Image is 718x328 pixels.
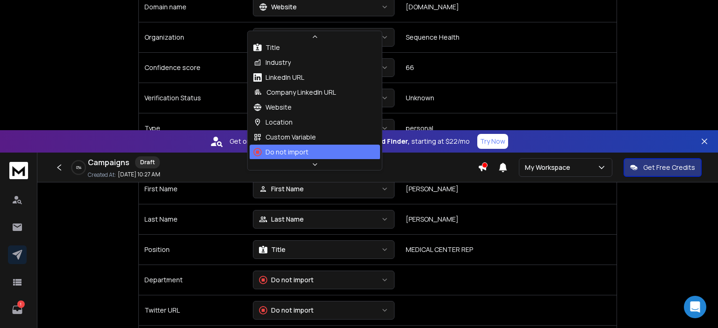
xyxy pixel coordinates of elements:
div: Do not import [259,275,314,285]
div: Industry [253,58,291,67]
p: Get only with our starting at $22/mo [230,137,470,146]
td: [PERSON_NAME] [400,174,617,204]
td: Verification Status [139,83,247,113]
div: Do not import [259,306,314,315]
td: First Name [139,174,247,204]
img: logo [9,162,28,179]
td: Last Name [139,204,247,234]
div: LinkedIn URL [253,73,304,82]
div: Website [253,103,292,112]
p: 1 [17,300,25,308]
div: Last Name [259,215,304,224]
p: 0 % [76,165,81,170]
td: Unknown [400,83,617,113]
td: Position [139,234,247,265]
td: Type [139,113,247,143]
td: Confidence score [139,52,247,83]
td: [PERSON_NAME] [400,204,617,234]
div: First Name [259,184,304,194]
td: Twitter URL [139,295,247,325]
td: personal [400,113,617,143]
td: Department [139,265,247,295]
p: Get Free Credits [643,163,695,172]
td: MEDICAL CENTER REP [400,234,617,265]
div: Location [253,118,293,127]
p: My Workspace [525,163,574,172]
div: Title [253,43,280,52]
div: Draft [135,156,160,168]
h1: Campaigns [88,157,129,168]
div: Website [259,2,297,12]
div: Open Intercom Messenger [684,296,706,318]
div: Do not import [253,147,309,157]
td: 66 [400,52,617,83]
td: Organization [139,22,247,52]
p: [DATE] 10:27 AM [118,171,160,178]
div: Title [259,245,286,254]
td: Sequence Health [400,22,617,52]
p: Created At: [88,171,116,179]
div: Company LinkedIn URL [253,88,336,97]
p: Try Now [480,137,505,146]
div: Custom Variable [253,133,316,142]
